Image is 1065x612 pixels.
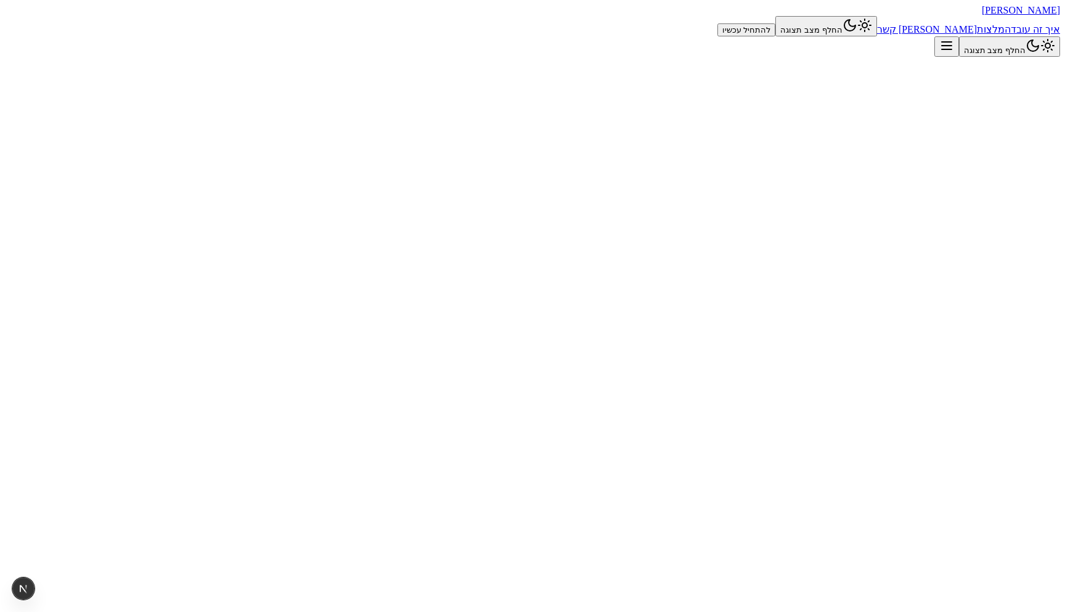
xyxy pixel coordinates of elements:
a: [PERSON_NAME] [982,5,1060,15]
span: החלף מצב תצוגה [780,25,842,35]
a: [PERSON_NAME] קשר [877,24,977,35]
a: המלצות [977,24,1011,35]
button: החלף מצב תצוגה [959,36,1060,57]
a: להתחיל עכשיו [717,24,776,35]
button: להתחיל עכשיו [717,23,776,36]
a: איך זה עובד [1011,24,1060,35]
button: החלף מצב תצוגה [775,16,876,36]
span: החלף מצב תצוגה [964,46,1026,55]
